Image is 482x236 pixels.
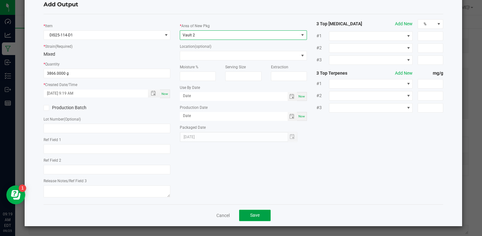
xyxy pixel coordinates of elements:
[298,95,305,98] span: Now
[45,61,60,67] label: Quantity
[6,185,25,204] iframe: Resource center
[44,178,87,184] label: Release Notes/Ref Field 3
[44,158,61,163] label: Ref Field 2
[181,23,210,29] label: Area of New Pkg
[44,90,141,97] input: Created Datetime
[64,117,81,121] span: (Optional)
[288,92,297,101] span: Toggle calendar
[162,92,168,96] span: Now
[316,21,367,27] strong: 3 Top [MEDICAL_DATA]
[395,21,413,27] button: Add New
[45,44,73,49] label: Strain
[316,92,329,99] span: #2
[45,82,77,88] label: Created Date/Time
[271,64,288,70] label: Extraction
[418,20,435,28] span: %
[180,92,287,100] input: Date
[316,70,367,77] strong: 3 Top Terpenes
[225,64,246,70] label: Serving Size
[55,44,73,49] span: (Required)
[180,112,287,120] input: Date
[148,90,160,97] span: Toggle popup
[316,104,329,111] span: #3
[418,70,443,77] strong: mg/g
[395,70,413,77] button: Add New
[183,33,195,37] span: Vault 2
[44,31,162,40] span: DIS25-114-D1
[44,1,443,9] h4: Add Output
[316,45,329,51] span: #2
[250,213,260,218] span: Save
[180,105,208,110] label: Production Date
[44,104,102,111] label: Production Batch
[44,116,81,122] label: Lot Number
[180,44,211,49] label: Location
[316,57,329,63] span: #3
[195,44,211,49] span: (optional)
[19,184,26,192] iframe: Resource center unread badge
[288,112,297,121] span: Toggle calendar
[45,23,53,29] label: Item
[316,80,329,87] span: #1
[180,85,200,90] label: Use By Date
[180,64,198,70] label: Moisture %
[216,212,230,219] a: Cancel
[298,115,305,118] span: Now
[44,137,61,143] label: Ref Field 1
[316,33,329,39] span: #1
[239,210,271,221] button: Save
[180,125,206,130] label: Packaged Date
[44,52,55,57] span: Mixed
